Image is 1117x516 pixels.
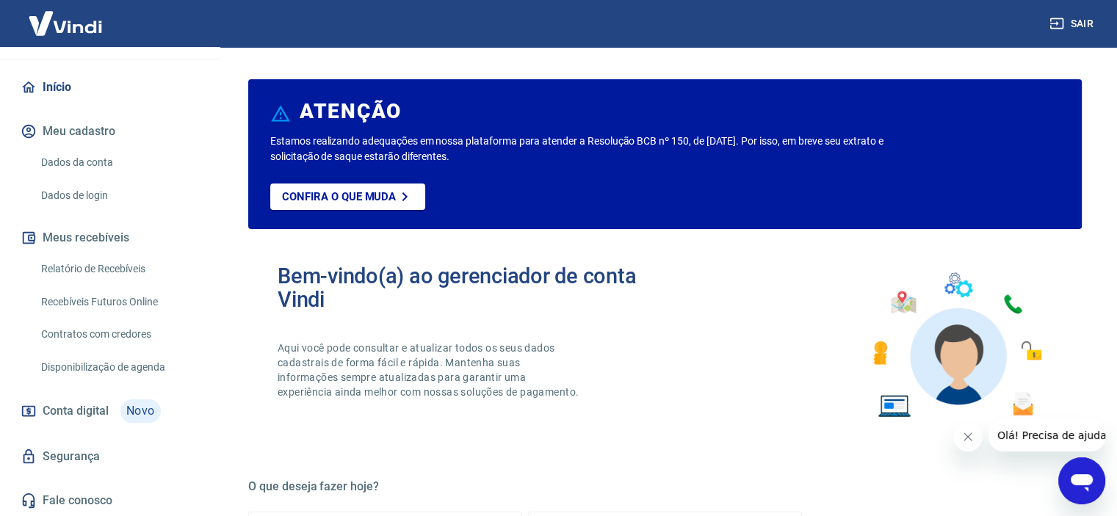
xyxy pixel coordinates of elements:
iframe: Mensagem da empresa [988,419,1105,451]
img: Imagem de um avatar masculino com diversos icones exemplificando as funcionalidades do gerenciado... [860,264,1052,426]
a: Recebíveis Futuros Online [35,287,202,317]
a: Relatório de Recebíveis [35,254,202,284]
h6: ATENÇÃO [300,104,402,119]
p: Aqui você pode consultar e atualizar todos os seus dados cadastrais de forma fácil e rápida. Mant... [278,341,582,399]
p: Estamos realizando adequações em nossa plataforma para atender a Resolução BCB nº 150, de [DATE].... [270,134,902,164]
iframe: Botão para abrir a janela de mensagens [1058,457,1105,504]
iframe: Fechar mensagem [953,422,983,451]
h2: Bem-vindo(a) ao gerenciador de conta Vindi [278,264,665,311]
a: Segurança [18,440,202,473]
a: Confira o que muda [270,183,425,210]
a: Conta digitalNovo [18,393,202,429]
button: Meu cadastro [18,115,202,148]
button: Meus recebíveis [18,222,202,254]
a: Início [18,71,202,103]
a: Dados de login [35,181,202,211]
a: Disponibilização de agenda [35,352,202,382]
span: Novo [120,399,161,423]
span: Olá! Precisa de ajuda? [9,10,123,22]
h5: O que deseja fazer hoje? [248,479,1082,494]
a: Dados da conta [35,148,202,178]
p: Confira o que muda [282,190,396,203]
span: Conta digital [43,401,109,421]
img: Vindi [18,1,113,46]
button: Sair [1046,10,1099,37]
a: Contratos com credores [35,319,202,349]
